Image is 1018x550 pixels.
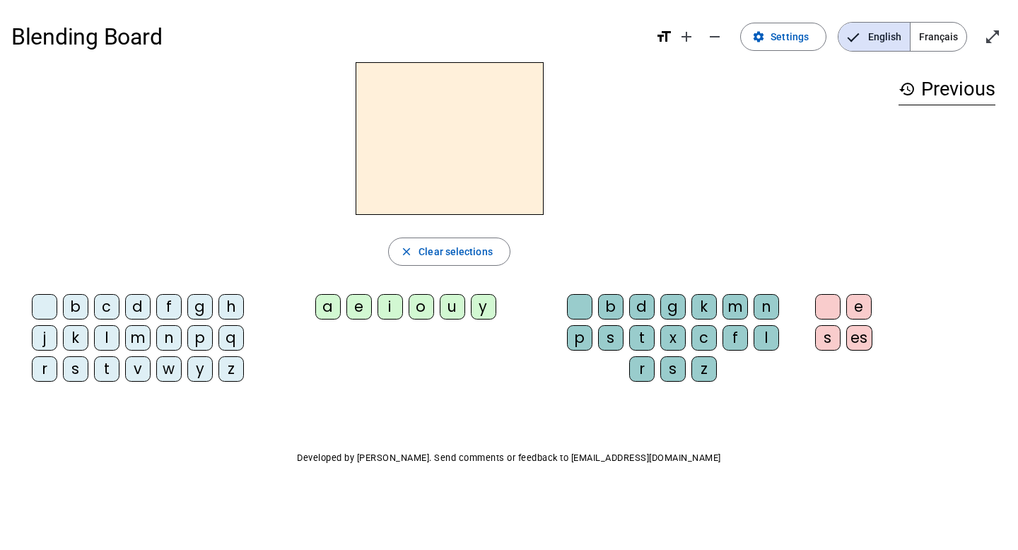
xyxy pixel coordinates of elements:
div: k [691,294,717,320]
span: Français [911,23,966,51]
div: z [218,356,244,382]
button: Decrease font size [701,23,729,51]
div: y [471,294,496,320]
div: s [63,356,88,382]
span: English [838,23,910,51]
div: r [629,356,655,382]
button: Enter full screen [978,23,1007,51]
button: Increase font size [672,23,701,51]
div: a [315,294,341,320]
div: f [722,325,748,351]
h3: Previous [899,74,995,105]
mat-icon: format_size [655,28,672,45]
div: es [846,325,872,351]
div: t [94,356,119,382]
div: w [156,356,182,382]
div: d [629,294,655,320]
mat-icon: open_in_full [984,28,1001,45]
div: z [691,356,717,382]
div: t [629,325,655,351]
h1: Blending Board [11,14,644,59]
div: j [32,325,57,351]
div: l [94,325,119,351]
div: n [754,294,779,320]
div: q [218,325,244,351]
div: h [218,294,244,320]
div: c [691,325,717,351]
span: Settings [771,28,809,45]
button: Settings [740,23,826,51]
div: s [660,356,686,382]
div: f [156,294,182,320]
div: g [660,294,686,320]
div: m [722,294,748,320]
div: g [187,294,213,320]
div: u [440,294,465,320]
mat-button-toggle-group: Language selection [838,22,967,52]
div: p [187,325,213,351]
div: e [846,294,872,320]
div: o [409,294,434,320]
div: i [378,294,403,320]
div: n [156,325,182,351]
div: d [125,294,151,320]
div: p [567,325,592,351]
div: b [598,294,624,320]
mat-icon: close [400,245,413,258]
div: c [94,294,119,320]
span: Clear selections [419,243,493,260]
p: Developed by [PERSON_NAME]. Send comments or feedback to [EMAIL_ADDRESS][DOMAIN_NAME] [11,450,1007,467]
mat-icon: add [678,28,695,45]
mat-icon: remove [706,28,723,45]
div: l [754,325,779,351]
div: m [125,325,151,351]
mat-icon: history [899,81,915,98]
div: e [346,294,372,320]
div: b [63,294,88,320]
div: k [63,325,88,351]
div: s [598,325,624,351]
mat-icon: settings [752,30,765,43]
div: x [660,325,686,351]
div: r [32,356,57,382]
div: v [125,356,151,382]
button: Clear selections [388,238,510,266]
div: s [815,325,841,351]
div: y [187,356,213,382]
